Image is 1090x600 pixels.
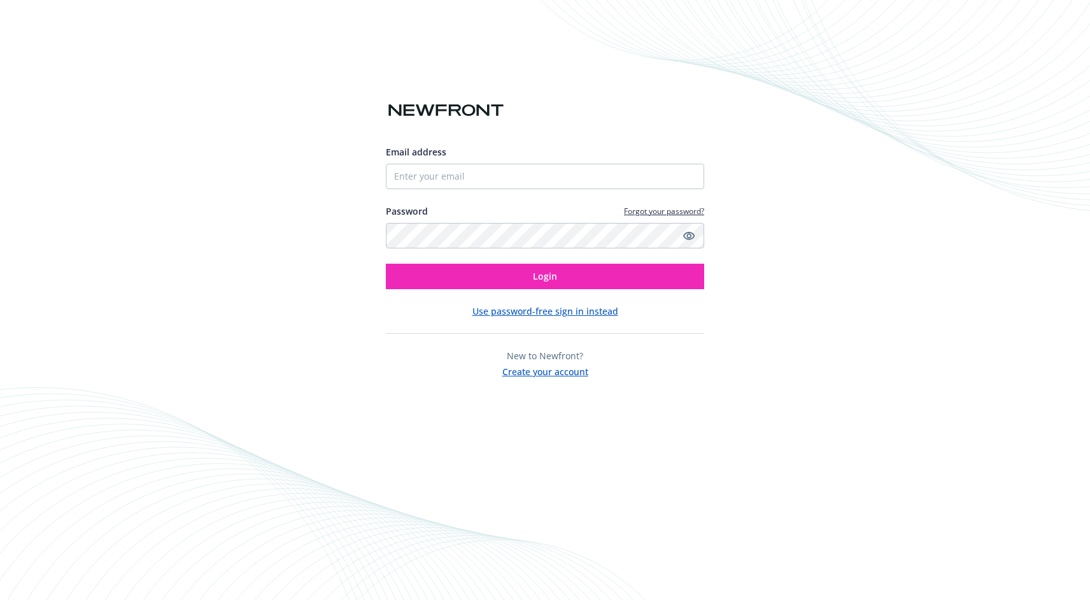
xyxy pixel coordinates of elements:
[472,304,618,318] button: Use password-free sign in instead
[386,99,506,122] img: Newfront logo
[624,206,704,217] a: Forgot your password?
[533,270,557,282] span: Login
[386,164,704,189] input: Enter your email
[681,228,697,243] a: Show password
[507,350,583,362] span: New to Newfront?
[386,223,704,248] input: Enter your password
[502,362,588,378] button: Create your account
[386,146,446,158] span: Email address
[386,204,428,218] label: Password
[386,264,704,289] button: Login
